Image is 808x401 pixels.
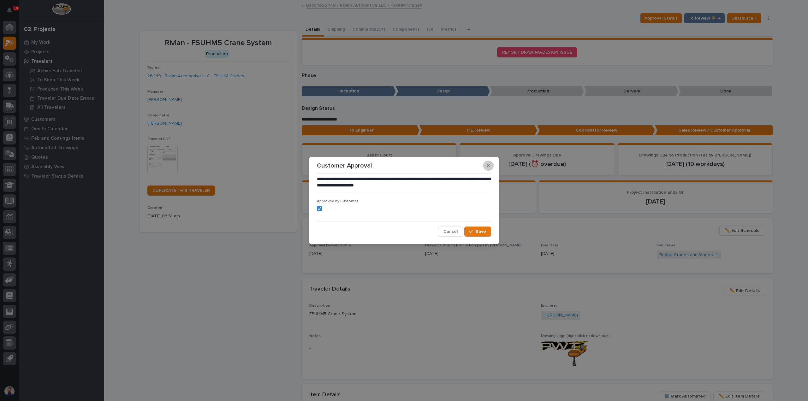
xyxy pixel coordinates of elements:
span: Save [476,229,486,234]
button: Save [464,227,491,237]
span: Cancel [443,229,458,234]
p: Customer Approval [317,162,372,169]
button: Cancel [438,227,463,237]
span: Approved by Customer [317,199,358,203]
